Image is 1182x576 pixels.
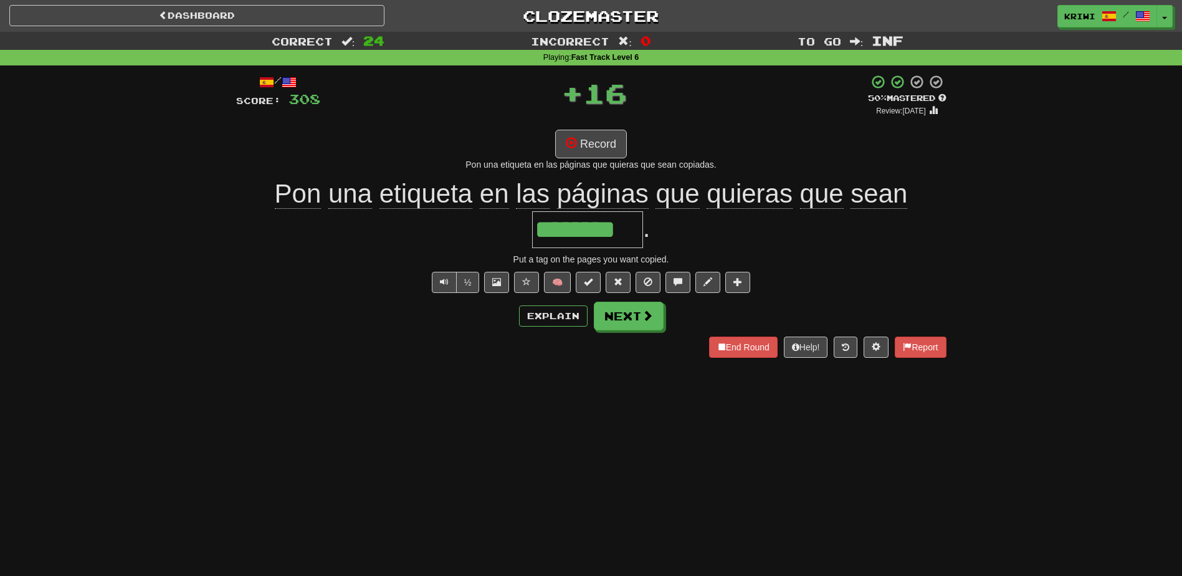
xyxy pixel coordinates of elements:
button: Play sentence audio (ctl+space) [432,272,457,293]
button: Favorite sentence (alt+f) [514,272,539,293]
span: 24 [363,33,384,48]
span: las [516,179,550,209]
span: kriwi [1064,11,1095,22]
span: en [480,179,509,209]
span: : [341,36,355,47]
span: 0 [641,33,651,48]
span: Inf [872,33,903,48]
span: / [1123,10,1129,19]
div: Put a tag on the pages you want copied. [236,253,946,266]
small: Review: [DATE] [876,107,926,115]
div: / [236,74,320,90]
a: kriwi / [1057,5,1157,27]
strong: Fast Track Level 6 [571,53,639,62]
span: . [643,213,651,242]
button: Show image (alt+x) [484,272,509,293]
span: Incorrect [531,35,609,47]
button: Discuss sentence (alt+u) [665,272,690,293]
div: Pon una etiqueta en las páginas que quieras que sean copiadas. [236,158,946,171]
span: 308 [288,91,320,107]
button: Ignore sentence (alt+i) [636,272,660,293]
div: Mastered [868,93,946,104]
span: Pon [275,179,322,209]
button: Add to collection (alt+a) [725,272,750,293]
button: 🧠 [544,272,571,293]
span: que [800,179,844,209]
a: Clozemaster [403,5,778,27]
button: Reset to 0% Mastered (alt+r) [606,272,631,293]
span: + [561,74,583,112]
button: Record [555,130,627,158]
span: Correct [272,35,333,47]
button: Set this sentence to 100% Mastered (alt+m) [576,272,601,293]
span: Score: [236,95,281,106]
button: Edit sentence (alt+d) [695,272,720,293]
span: sean [851,179,907,209]
a: Dashboard [9,5,384,26]
span: que [655,179,699,209]
button: Next [594,302,664,330]
span: páginas [557,179,649,209]
button: Explain [519,305,588,327]
span: : [850,36,864,47]
button: End Round [709,337,778,358]
button: Report [895,337,946,358]
span: 16 [583,77,627,108]
button: Round history (alt+y) [834,337,857,358]
span: etiqueta [379,179,472,209]
span: To go [798,35,841,47]
div: Text-to-speech controls [429,272,480,293]
span: quieras [707,179,793,209]
button: Help! [784,337,828,358]
span: : [618,36,632,47]
span: 50 % [868,93,887,103]
button: ½ [456,272,480,293]
span: una [328,179,372,209]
